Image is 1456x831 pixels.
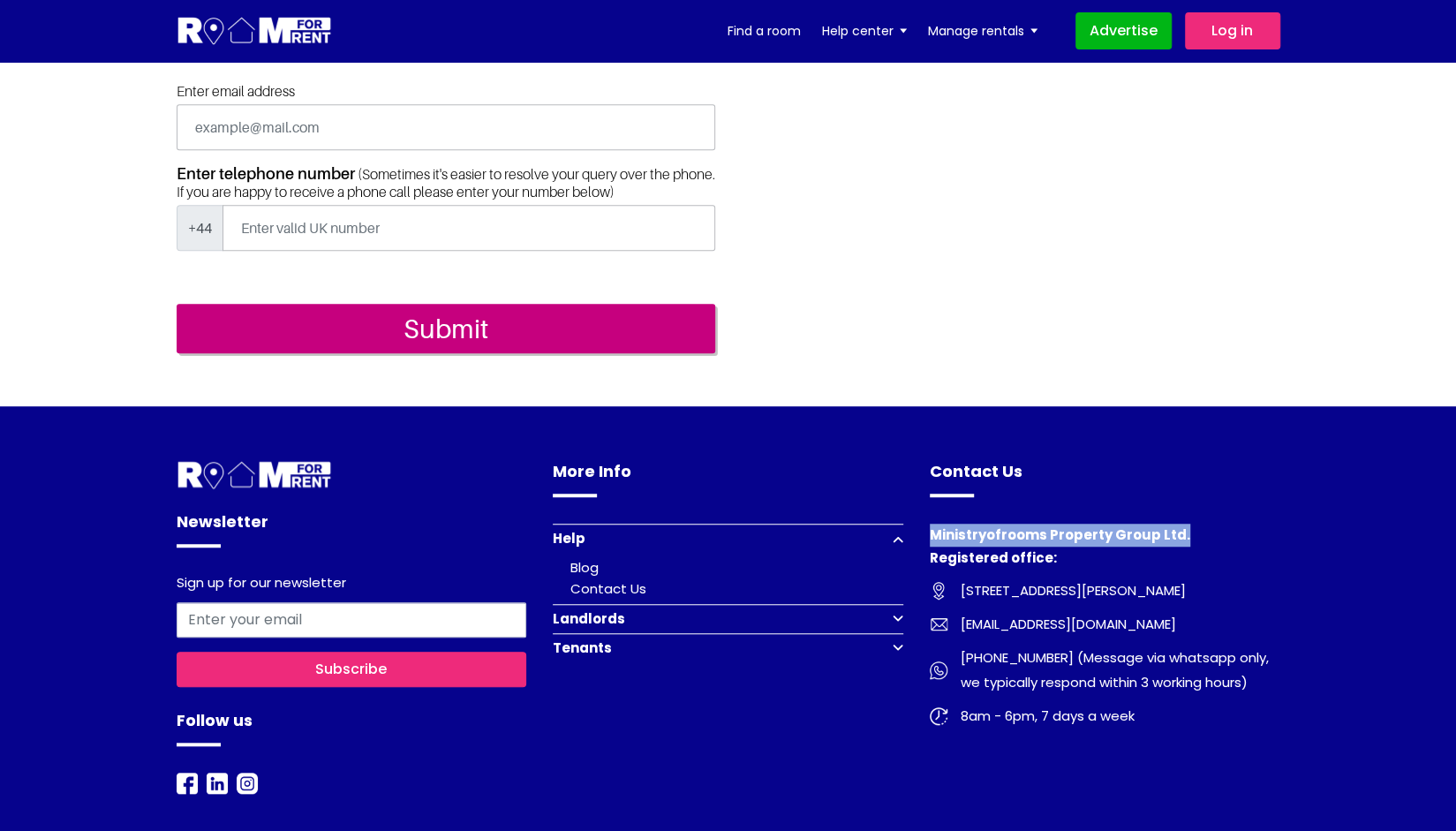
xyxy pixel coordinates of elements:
img: Room For Rent [207,773,228,794]
a: Advertise [1075,12,1172,49]
span: 8am - 6pm, 7 days a week [947,704,1135,729]
strong: Enter telephone number [177,164,355,183]
a: [STREET_ADDRESS][PERSON_NAME] [930,578,1280,603]
span: [EMAIL_ADDRESS][DOMAIN_NAME] [947,612,1176,637]
img: Logo for Room for Rent, featuring a welcoming design with a house icon and modern typography [177,15,333,48]
input: Enter your email [177,602,527,638]
h4: Contact Us [930,459,1280,497]
a: Contact Us [570,579,646,598]
input: Submit [177,304,715,353]
a: Facebook [177,772,198,792]
a: Instagram [237,772,258,792]
button: Tenants [553,633,903,662]
img: Room For Rent [237,773,258,794]
h4: Ministryofrooms Property Group Ltd. Registered office: [930,524,1280,578]
a: Blog [570,558,599,577]
span: [PHONE_NUMBER] (Message via whatsapp only, we typically respond within 3 working hours) [947,646,1280,695]
button: Subscribe [177,652,527,687]
a: [EMAIL_ADDRESS][DOMAIN_NAME] [930,612,1280,637]
a: LinkedIn [207,772,228,792]
img: Room For Rent [177,459,333,492]
a: Help center [822,18,907,44]
a: 8am - 6pm, 7 days a week [930,704,1280,729]
img: Room For Rent [930,707,947,725]
img: Room For Rent [930,582,947,600]
a: Manage rentals [928,18,1037,44]
a: Find a room [728,18,801,44]
label: Sign up for our newsletter [177,575,346,595]
button: Help [553,524,903,553]
span: [STREET_ADDRESS][PERSON_NAME] [947,578,1186,603]
a: [PHONE_NUMBER] (Message via whatsapp only, we typically respond within 3 working hours) [930,646,1280,695]
h4: Follow us [177,708,527,746]
h4: Newsletter [177,510,527,548]
input: Enter valid UK number [223,205,715,251]
label: Enter email address [177,83,295,100]
input: example@mail.com [177,104,715,150]
h4: More Info [553,459,903,497]
a: Log in [1185,12,1280,49]
img: Room For Rent [177,773,198,794]
img: Room For Rent [930,661,947,679]
button: Landlords [553,604,903,633]
img: Room For Rent [930,616,947,633]
span: (Sometimes it's easier to resolve your query over the phone. If you are happy to receive a phone ... [177,165,715,200]
span: +44 [177,205,223,251]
